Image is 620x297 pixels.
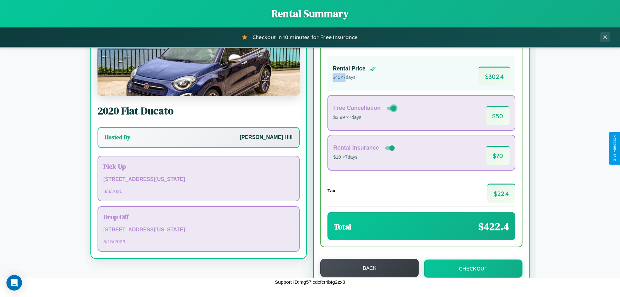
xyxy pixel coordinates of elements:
span: Checkout in 10 minutes for Free Insurance [253,34,357,40]
h4: Free Cancellation [333,105,381,111]
h4: Tax [327,188,336,193]
p: $10 × 7 days [333,153,396,162]
h3: Hosted By [105,133,130,141]
span: $ 50 [486,106,510,125]
h4: Rental Price [333,65,366,72]
div: Give Feedback [612,135,617,162]
p: $ 40 × 7 days [333,73,376,82]
h2: 2020 Fiat Ducato [98,104,300,118]
span: $ 70 [486,146,510,165]
h3: Drop Off [103,212,294,221]
p: Support ID: mg57lcdcfcr4btg2zx8 [275,278,345,286]
h4: Rental Insurance [333,144,379,151]
h3: Total [334,221,351,232]
p: [PERSON_NAME] Hill [240,133,293,142]
button: Back [320,259,419,277]
button: Checkout [424,260,522,278]
p: 8 / 8 / 2026 [103,187,294,196]
h3: Pick Up [103,162,294,171]
p: [STREET_ADDRESS][US_STATE] [103,175,294,184]
span: $ 22.4 [487,184,515,203]
h1: Rental Summary [6,6,614,21]
div: Open Intercom Messenger [6,275,22,291]
span: $ 422.4 [478,219,509,234]
p: $3.99 × 7 days [333,113,398,122]
p: 8 / 15 / 2026 [103,237,294,246]
p: [STREET_ADDRESS][US_STATE] [103,225,294,235]
span: $ 302.4 [479,67,510,86]
img: Fiat Ducato [98,31,300,96]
